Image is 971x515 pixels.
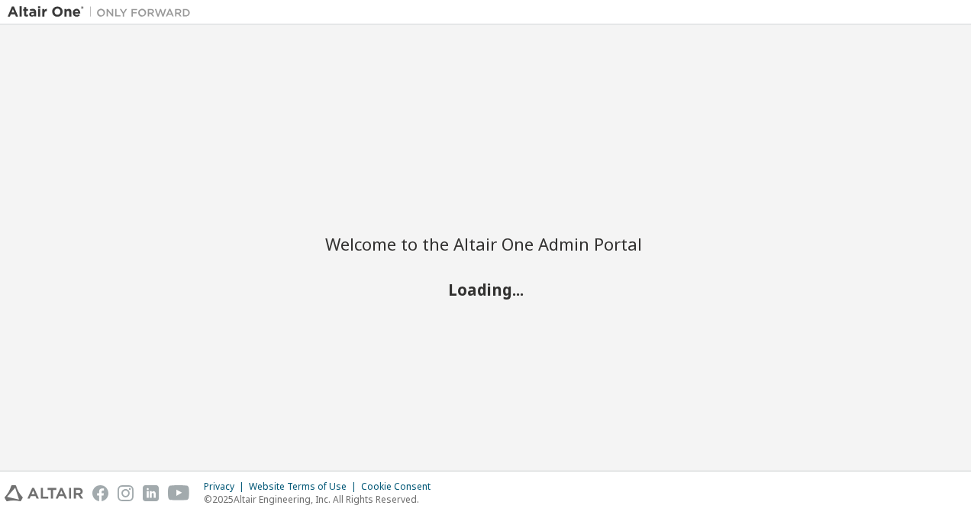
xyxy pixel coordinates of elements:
h2: Loading... [325,280,646,300]
img: linkedin.svg [143,485,159,501]
div: Privacy [204,481,249,493]
div: Cookie Consent [361,481,440,493]
img: facebook.svg [92,485,108,501]
img: altair_logo.svg [5,485,83,501]
div: Website Terms of Use [249,481,361,493]
h2: Welcome to the Altair One Admin Portal [325,233,646,254]
img: instagram.svg [118,485,134,501]
p: © 2025 Altair Engineering, Inc. All Rights Reserved. [204,493,440,506]
img: youtube.svg [168,485,190,501]
img: Altair One [8,5,198,20]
